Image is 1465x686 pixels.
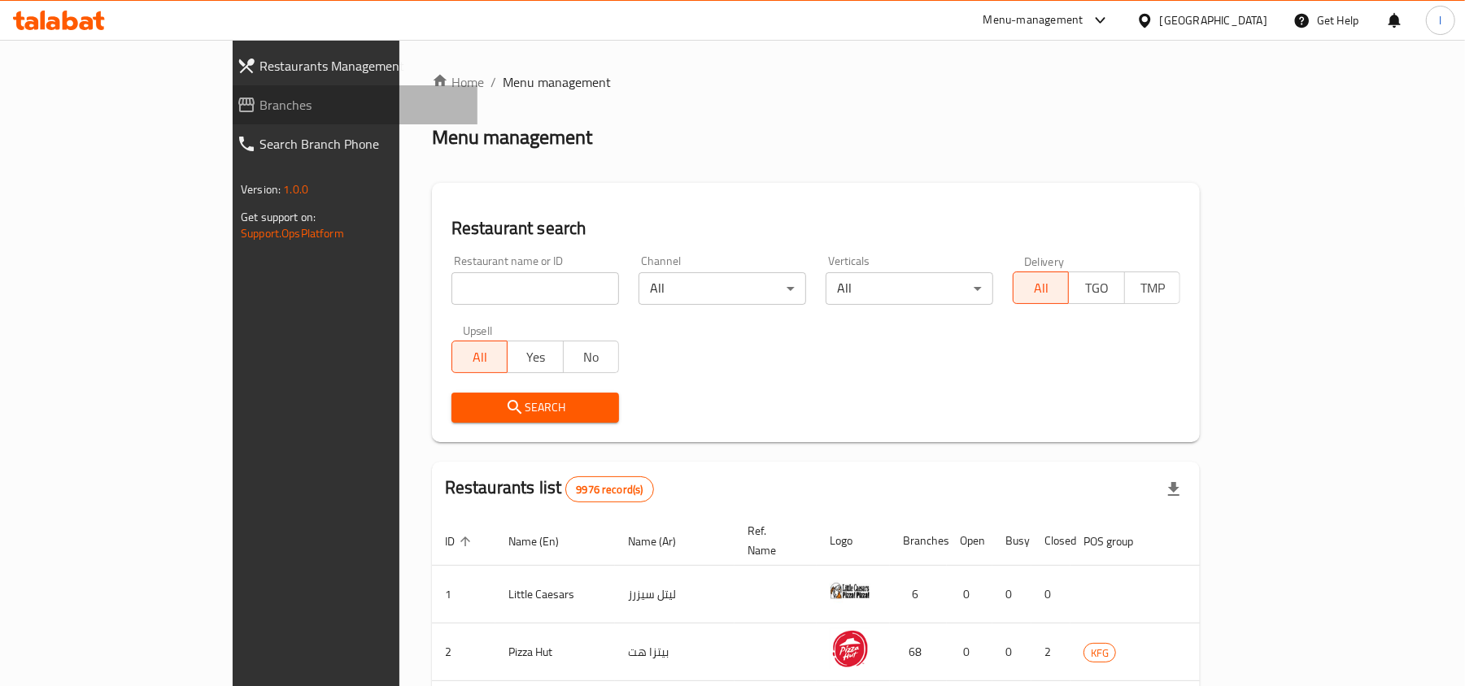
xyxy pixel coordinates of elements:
[224,85,477,124] a: Branches
[224,124,477,163] a: Search Branch Phone
[451,341,508,373] button: All
[1013,271,1069,304] button: All
[748,521,797,560] span: Ref. Name
[259,56,464,76] span: Restaurants Management
[983,11,1083,30] div: Menu-management
[992,566,1031,623] td: 0
[890,623,947,681] td: 68
[1031,566,1070,623] td: 0
[241,223,344,244] a: Support.OpsPlatform
[1439,11,1441,29] span: l
[1031,623,1070,681] td: 2
[445,532,476,551] span: ID
[615,623,735,681] td: بيتزا هت
[224,46,477,85] a: Restaurants Management
[1020,276,1062,300] span: All
[947,566,992,623] td: 0
[495,623,615,681] td: Pizza Hut
[992,516,1031,566] th: Busy
[432,124,592,150] h2: Menu management
[241,179,281,200] span: Version:
[563,341,619,373] button: No
[826,272,993,305] div: All
[947,516,992,566] th: Open
[508,532,580,551] span: Name (En)
[503,72,611,92] span: Menu management
[241,206,316,228] span: Get support on:
[830,571,870,611] img: Little Caesars
[464,397,606,418] span: Search
[1083,532,1154,551] span: POS group
[615,566,735,623] td: ليتل سيزرز
[1075,276,1118,300] span: TGO
[947,623,992,681] td: 0
[507,341,563,373] button: Yes
[1124,271,1180,304] button: TMP
[451,216,1180,241] h2: Restaurant search
[639,272,806,305] div: All
[283,179,308,200] span: 1.0.0
[451,272,619,305] input: Search for restaurant name or ID..
[830,628,870,669] img: Pizza Hut
[992,623,1031,681] td: 0
[1024,255,1065,267] label: Delivery
[259,134,464,154] span: Search Branch Phone
[445,475,654,502] h2: Restaurants list
[890,516,947,566] th: Branches
[1131,276,1174,300] span: TMP
[463,324,493,336] label: Upsell
[432,72,1200,92] nav: breadcrumb
[817,516,890,566] th: Logo
[491,72,496,92] li: /
[1084,644,1115,662] span: KFG
[451,393,619,423] button: Search
[259,95,464,115] span: Branches
[1160,11,1267,29] div: [GEOGRAPHIC_DATA]
[628,532,697,551] span: Name (Ar)
[565,476,653,502] div: Total records count
[495,566,615,623] td: Little Caesars
[1068,271,1124,304] button: TGO
[459,345,501,369] span: All
[566,482,652,497] span: 9976 record(s)
[1154,470,1193,509] div: Export file
[570,345,613,369] span: No
[1031,516,1070,566] th: Closed
[890,566,947,623] td: 6
[514,345,556,369] span: Yes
